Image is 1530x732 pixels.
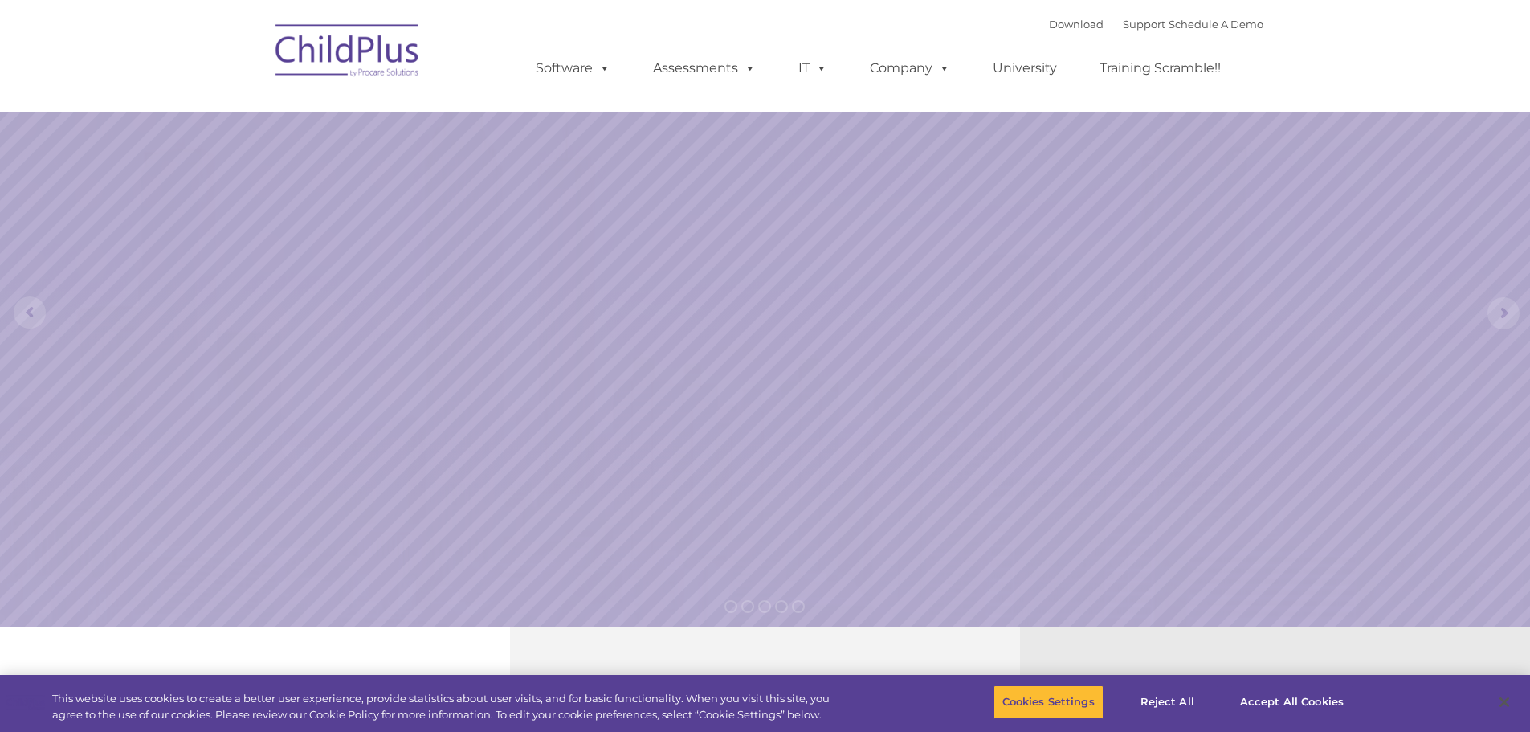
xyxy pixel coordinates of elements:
a: Learn More [1040,456,1295,524]
a: Schedule A Demo [1169,18,1263,31]
a: Software [520,52,626,84]
a: IT [782,52,843,84]
a: Assessments [637,52,772,84]
a: Company [854,52,966,84]
button: Reject All [1117,685,1218,719]
button: Close [1487,685,1522,720]
a: Download [1049,18,1104,31]
div: This website uses cookies to create a better user experience, provide statistics about user visit... [52,691,842,722]
font: | [1049,18,1263,31]
button: Cookies Settings [993,685,1104,719]
a: University [977,52,1073,84]
a: Support [1123,18,1165,31]
img: ChildPlus by Procare Solutions [267,13,428,93]
a: Training Scramble!! [1083,52,1237,84]
button: Accept All Cookies [1231,685,1353,719]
